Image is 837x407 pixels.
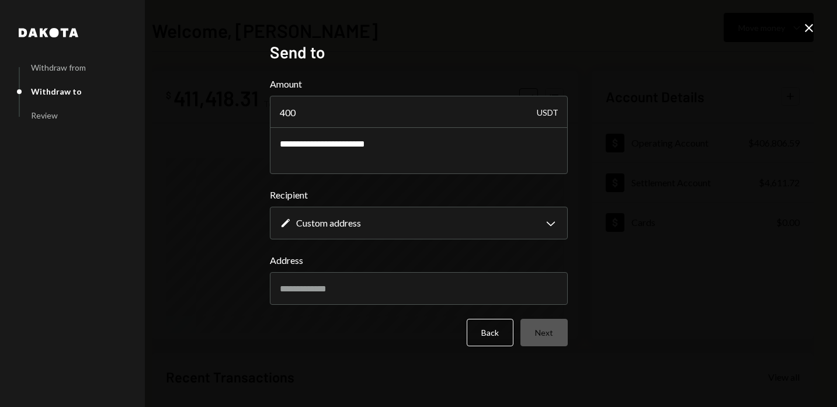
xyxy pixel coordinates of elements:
div: Review [31,110,58,120]
div: Withdraw from [31,62,86,72]
button: Recipient [270,207,568,239]
button: Back [467,319,513,346]
div: USDT [537,96,558,128]
label: Address [270,253,568,267]
div: Withdraw to [31,86,82,96]
label: Amount [270,77,568,91]
input: Enter amount [270,96,568,128]
label: Recipient [270,188,568,202]
h2: Send to [270,41,568,64]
